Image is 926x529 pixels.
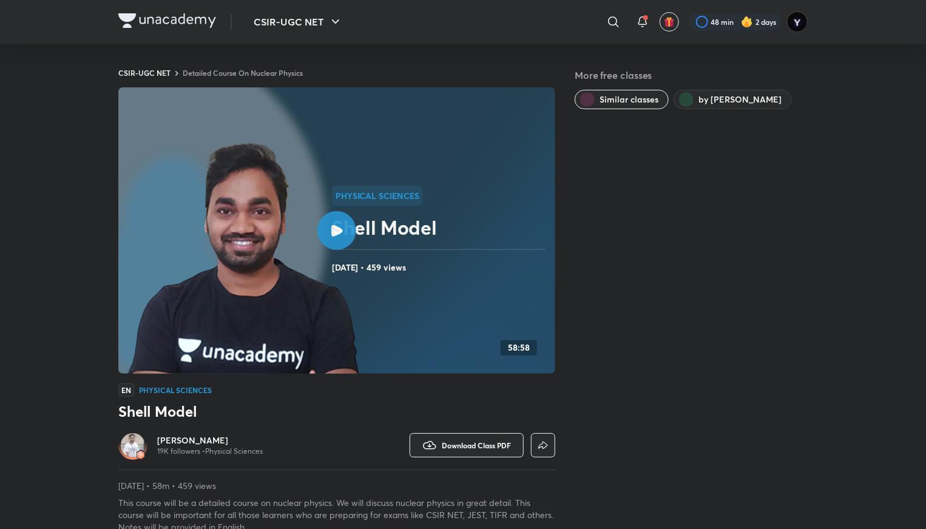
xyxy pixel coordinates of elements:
[787,12,808,32] img: Yedhukrishna Nambiar
[698,93,782,106] span: by Amit Ranjan
[674,90,792,109] button: by Amit Ranjan
[508,343,530,353] h4: 58:58
[118,402,555,421] h3: Shell Model
[332,260,550,275] h4: [DATE] • 459 views
[118,68,171,78] a: CSIR-UGC NET
[664,16,675,27] img: avatar
[157,446,263,456] p: 19K followers • Physical Sciences
[741,16,753,28] img: streak
[118,480,555,492] p: [DATE] • 58m • 459 views
[118,431,147,460] a: Avatarbadge
[118,13,216,31] a: Company Logo
[660,12,679,32] button: avatar
[139,386,212,394] h4: Physical Sciences
[246,10,350,34] button: CSIR-UGC NET
[575,68,808,83] h5: More free classes
[600,93,658,106] span: Similar classes
[137,451,145,459] img: badge
[410,433,524,457] button: Download Class PDF
[575,90,669,109] button: Similar classes
[442,440,511,450] span: Download Class PDF
[121,433,145,457] img: Avatar
[118,383,134,397] span: EN
[118,13,216,28] img: Company Logo
[183,68,303,78] a: Detailed Course On Nuclear Physics
[157,434,263,446] a: [PERSON_NAME]
[332,215,550,240] h2: Shell Model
